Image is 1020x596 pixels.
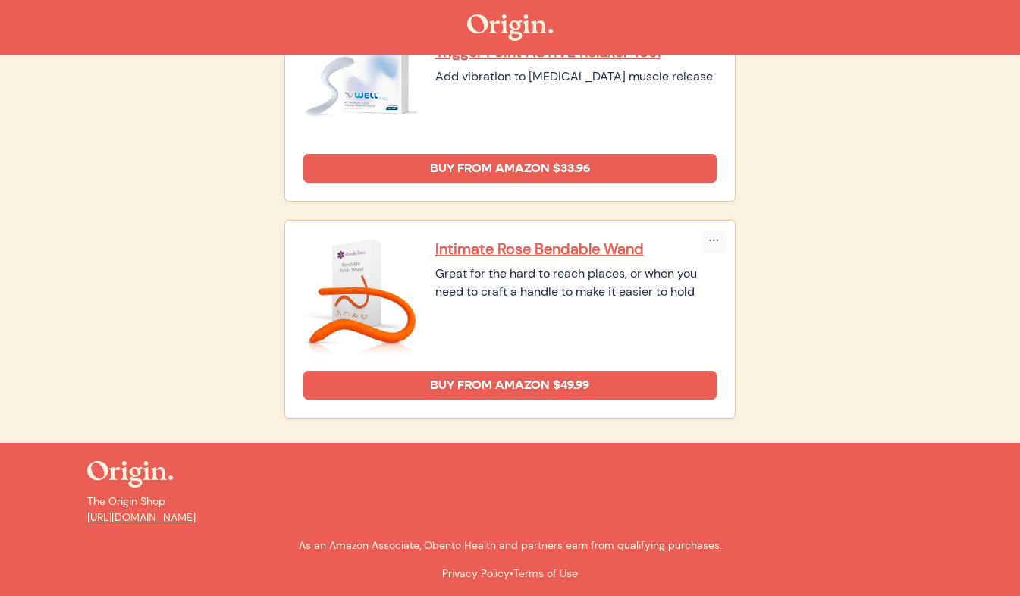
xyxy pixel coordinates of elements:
[435,265,717,301] div: Great for the hard to reach places, or when you need to craft a handle to make it easier to hold
[513,566,578,580] a: Terms of Use
[87,510,196,524] a: [URL][DOMAIN_NAME]
[303,22,417,136] img: VWELL Arc Pelvic Floor Muscle Trigger Point ACTIVE Relaxer Tool
[467,14,553,41] img: The Origin Shop
[87,566,934,582] p: •
[303,239,417,353] img: Intimate Rose Bendable Wand
[87,494,934,525] p: The Origin Shop
[442,566,510,580] a: Privacy Policy
[87,461,173,488] img: The Origin Shop
[435,239,717,259] a: Intimate Rose Bendable Wand
[87,538,934,554] p: As an Amazon Associate, Obento Health and partners earn from qualifying purchases.
[303,371,717,400] a: Buy from Amazon $49.99
[303,154,717,183] a: Buy from Amazon $33.96
[435,67,717,86] div: Add vibration to [MEDICAL_DATA] muscle release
